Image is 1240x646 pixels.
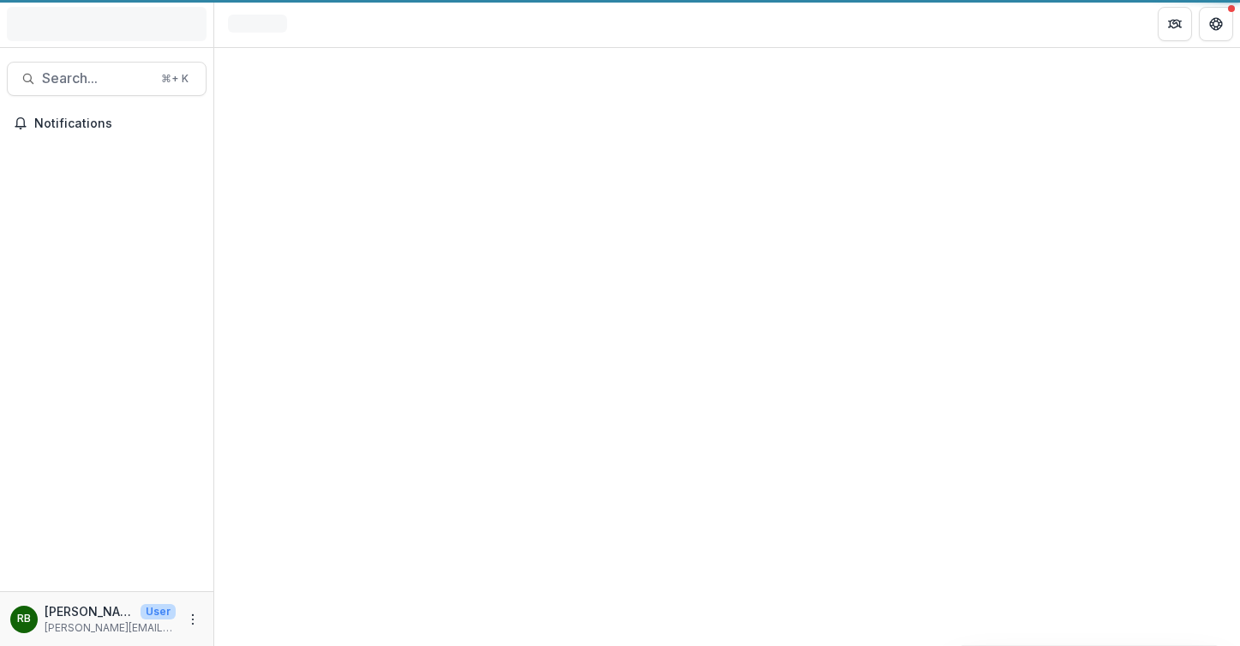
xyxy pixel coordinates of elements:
[34,117,200,131] span: Notifications
[42,70,151,87] span: Search...
[183,609,203,630] button: More
[45,602,134,620] p: [PERSON_NAME]
[221,11,294,36] nav: breadcrumb
[158,69,192,88] div: ⌘ + K
[1199,7,1233,41] button: Get Help
[141,604,176,619] p: User
[17,613,31,625] div: Robin Bruce
[7,62,207,96] button: Search...
[45,620,176,636] p: [PERSON_NAME][EMAIL_ADDRESS][DOMAIN_NAME]
[1158,7,1192,41] button: Partners
[7,110,207,137] button: Notifications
